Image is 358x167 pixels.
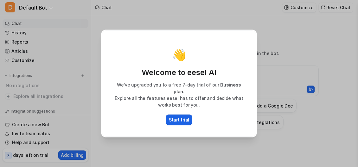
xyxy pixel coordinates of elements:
p: We’ve upgraded you to a free 7-day trial of our [108,81,250,95]
button: Start trial [166,115,192,125]
p: Explore all the features eesel has to offer and decide what works best for you. [108,95,250,108]
p: Start trial [169,116,189,123]
p: Welcome to eesel AI [108,67,250,78]
p: 👋 [172,48,186,61]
